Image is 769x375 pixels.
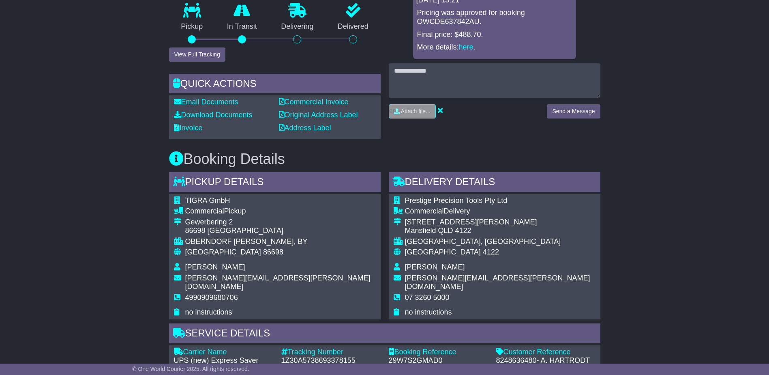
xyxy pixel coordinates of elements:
p: Delivering [269,22,326,31]
p: More details: . [417,43,572,52]
span: 86698 [263,248,283,256]
div: [GEOGRAPHIC_DATA], [GEOGRAPHIC_DATA] [405,237,595,246]
button: View Full Tracking [169,47,225,62]
span: Prestige Precision Tools Pty Ltd [405,196,508,205]
div: Service Details [169,323,600,345]
a: Invoice [174,124,203,132]
div: UPS (new) Express Saver Import [174,356,273,374]
p: Pricing was approved for booking OWCDE637842AU. [417,9,572,26]
div: [STREET_ADDRESS][PERSON_NAME] [405,218,595,227]
div: Pickup [185,207,376,216]
span: [PERSON_NAME][EMAIL_ADDRESS][PERSON_NAME][DOMAIN_NAME] [405,274,590,291]
span: © One World Courier 2025. All rights reserved. [132,366,249,372]
div: 29W7S2GMAD0 [389,356,488,365]
a: Original Address Label [279,111,358,119]
span: [GEOGRAPHIC_DATA] [405,248,481,256]
p: Pickup [169,22,215,31]
span: no instructions [405,308,452,316]
p: Delivered [326,22,381,31]
span: 4990909680706 [185,293,238,302]
div: Carrier Name [174,348,273,357]
span: no instructions [185,308,232,316]
span: 4122 [483,248,499,256]
div: Booking Reference [389,348,488,357]
div: OBERNDORF [PERSON_NAME], BY [185,237,376,246]
div: Quick Actions [169,74,381,96]
a: Download Documents [174,111,253,119]
div: 1Z30A5738693378155 [281,356,381,365]
h3: Booking Details [169,151,600,167]
span: [GEOGRAPHIC_DATA] [185,248,261,256]
span: [PERSON_NAME] [185,263,245,271]
div: 86698 [GEOGRAPHIC_DATA] [185,226,376,235]
p: Final price: $488.70. [417,30,572,39]
div: Delivery [405,207,595,216]
p: In Transit [215,22,269,31]
div: Pickup Details [169,172,381,194]
div: Gewerbering 2 [185,218,376,227]
div: Tracking Number [281,348,381,357]
a: Address Label [279,124,331,132]
a: Commercial Invoice [279,98,349,106]
span: 07 3260 5000 [405,293,450,302]
span: [PERSON_NAME] [405,263,465,271]
div: Delivery Details [389,172,600,194]
div: 8248636480- A. HARTRODT [496,356,595,365]
div: Mansfield QLD 4122 [405,226,595,235]
span: TIGRA GmbH [185,196,230,205]
span: Commercial [405,207,444,215]
a: Email Documents [174,98,238,106]
span: [PERSON_NAME][EMAIL_ADDRESS][PERSON_NAME][DOMAIN_NAME] [185,274,371,291]
div: Customer Reference [496,348,595,357]
span: Commercial [185,207,224,215]
a: here [459,43,473,51]
button: Send a Message [547,104,600,119]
